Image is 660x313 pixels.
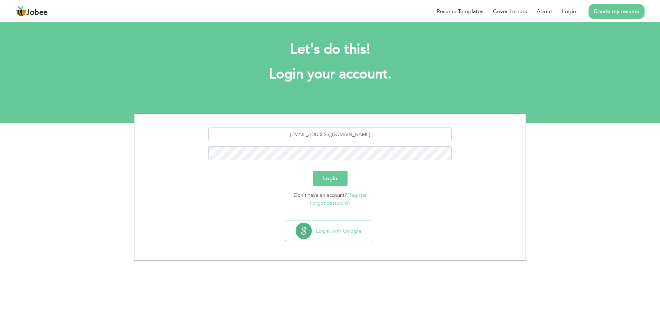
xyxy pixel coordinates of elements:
a: Forgot password? [310,200,351,206]
img: jobee.io [15,6,26,17]
a: Create my resume [588,4,645,19]
h1: Login your account. [144,65,516,83]
h2: Let's do this! [144,41,516,58]
a: Login [562,7,576,15]
span: Don't have an account? [294,192,347,199]
span: Jobee [26,9,48,16]
a: About [537,7,552,15]
a: Cover Letters [493,7,527,15]
input: Email [208,127,452,141]
a: Resume Templates [437,7,483,15]
button: Login with Google [285,221,372,241]
button: Login [313,171,348,186]
a: Jobee [15,6,48,17]
a: Register [348,192,367,199]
